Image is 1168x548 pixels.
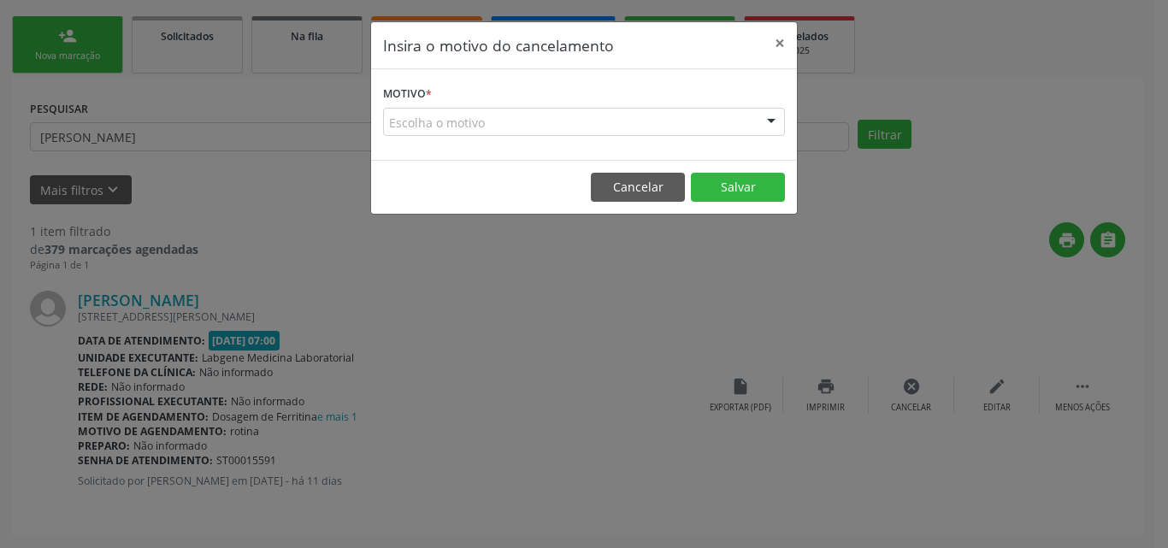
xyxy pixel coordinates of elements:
button: Cancelar [591,173,685,202]
span: Escolha o motivo [389,114,485,132]
label: Motivo [383,81,432,108]
button: Close [763,22,797,64]
h5: Insira o motivo do cancelamento [383,34,614,56]
button: Salvar [691,173,785,202]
